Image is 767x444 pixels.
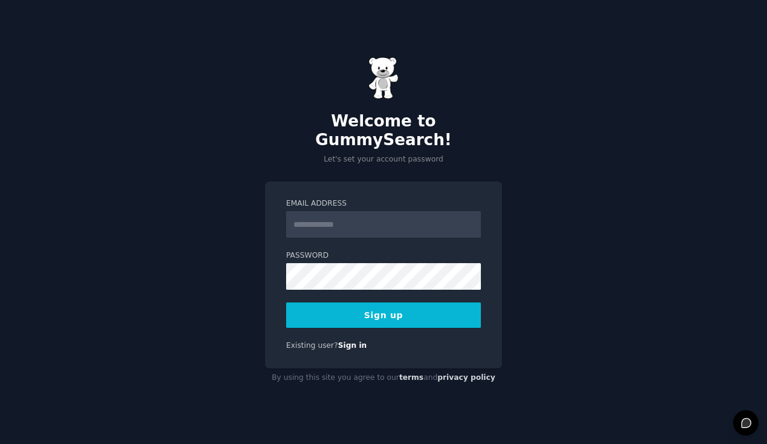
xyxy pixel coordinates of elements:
label: Password [286,250,481,261]
a: terms [399,373,423,382]
h2: Welcome to GummySearch! [265,112,502,150]
img: Gummy Bear [368,57,399,99]
div: By using this site you agree to our and [265,368,502,388]
button: Sign up [286,302,481,328]
p: Let's set your account password [265,154,502,165]
a: Sign in [338,341,367,350]
span: Existing user? [286,341,338,350]
label: Email Address [286,198,481,209]
a: privacy policy [437,373,495,382]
